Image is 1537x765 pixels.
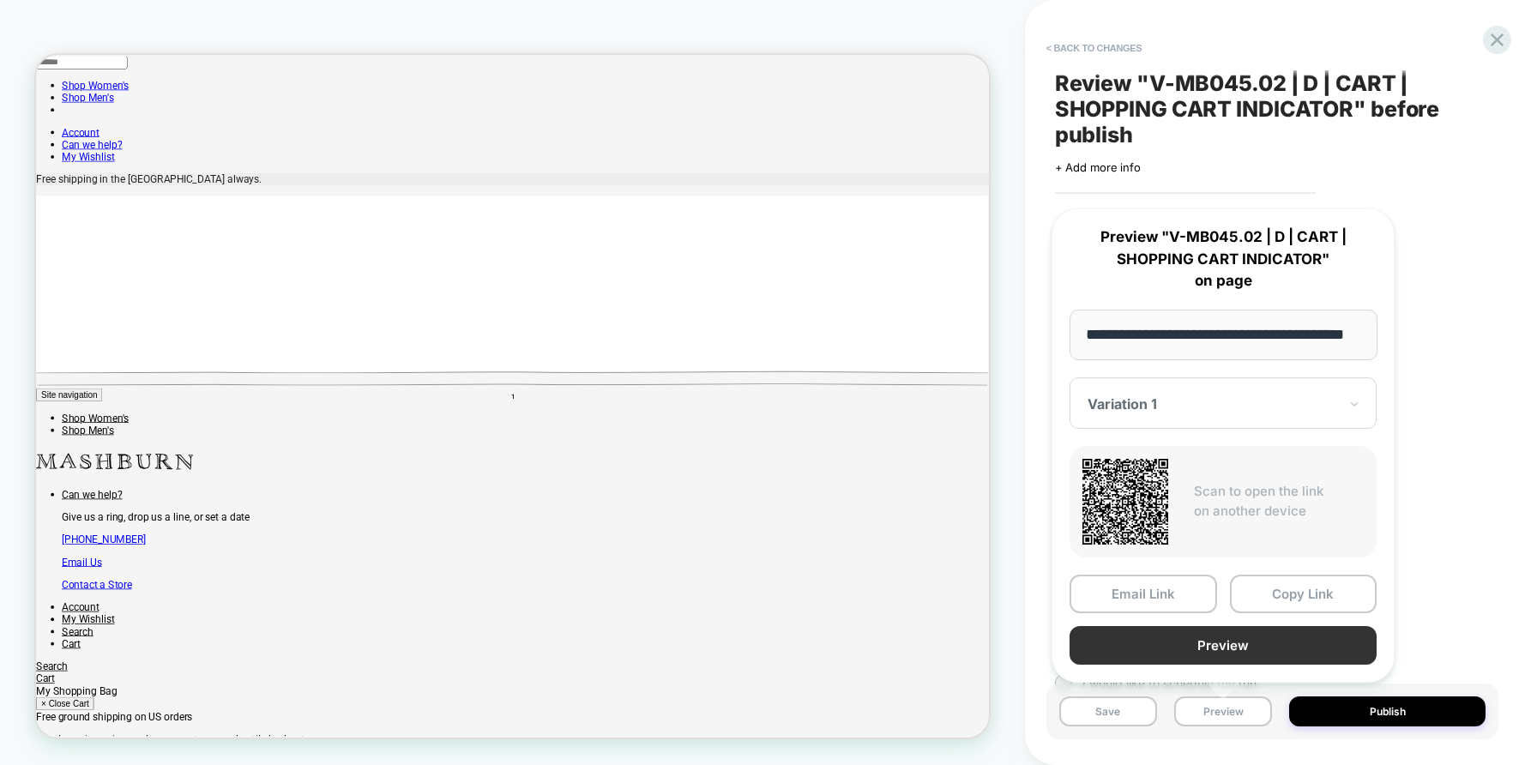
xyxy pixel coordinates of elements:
[1038,34,1151,62] button: < Back to changes
[1055,160,1141,174] span: + Add more info
[1070,226,1377,292] p: Preview "V-MB045.02 | D | CART | SHOPPING CART INDICATOR" on page
[1070,626,1377,665] button: Preview
[1059,696,1157,726] button: Save
[1070,575,1217,613] button: Email Link
[1055,70,1490,148] span: Review " V-MB045.02 | D | CART | SHOPPING CART INDICATOR " before publish
[1230,575,1377,613] button: Copy Link
[1194,482,1364,521] p: Scan to open the link on another device
[1174,696,1272,726] button: Preview
[1289,696,1486,726] button: Publish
